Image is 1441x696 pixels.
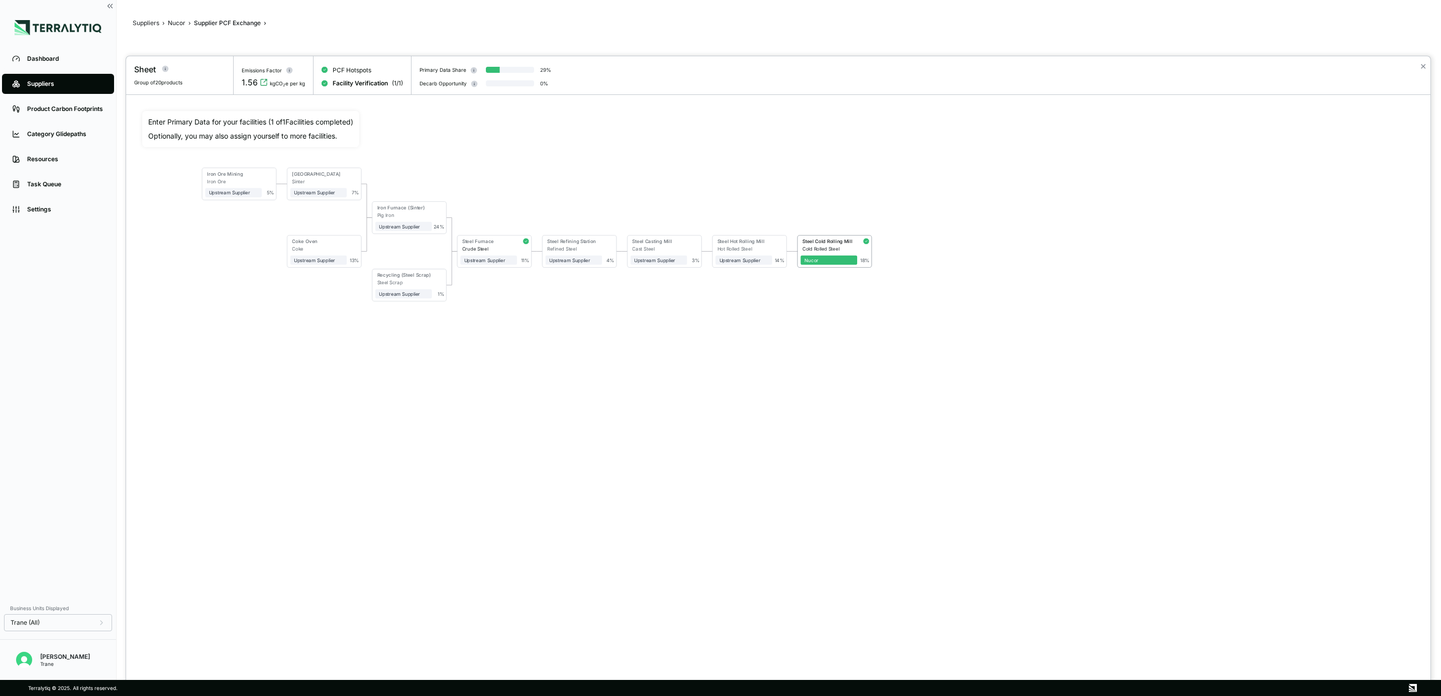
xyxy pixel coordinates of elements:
div: Steel Furnace [462,239,513,244]
div: Cast Steel [633,246,687,252]
div: 24 % [434,224,445,229]
g: Edge from 2 to 4 [358,184,377,218]
div: Upstream Supplier [379,224,429,229]
div: Recycling (Steel Scrap)Steel ScrapUpstream Supplier1% [378,270,441,301]
div: 18 % [860,258,870,263]
div: 7 % [352,190,359,195]
div: Steel Casting MillCast SteelUpstream Supplier3% [634,236,696,268]
span: Group of 20 products [134,79,182,85]
div: Steel Hot Rolling Mill [717,239,769,244]
div: Iron Furnace (Sinter)Pig IronUpstream Supplier24% [378,202,441,234]
div: Coke OvenCokeUpstream Supplier13% [293,236,356,268]
div: Steel Scrap [377,280,432,285]
div: Nucor [804,258,854,263]
div: Optionally, you may also assign yourself to more facilities. [148,131,353,141]
div: 5 % [267,190,274,195]
div: Enter Primary Data for your facilities ( 1 of 1 Facilities completed) [148,117,353,127]
div: Crude Steel [462,246,517,252]
div: Steel Refining Station [548,239,599,244]
div: Iron Ore Mining [208,171,259,177]
div: 14 % [775,258,785,263]
div: Refined Steel [548,246,602,252]
div: Hot Rolled Steel [717,246,772,252]
div: Upstream Supplier [379,291,429,297]
div: 29 % [540,67,551,73]
div: Pig Iron [377,212,432,218]
div: [GEOGRAPHIC_DATA] [292,171,344,177]
div: 0 % [540,80,548,86]
div: 1.56 [242,76,258,88]
div: Emissions Factor [242,67,282,73]
button: Close [1420,60,1426,72]
div: Steel Cold Rolling Mill [803,239,854,244]
div: Upstream Supplier [719,258,769,263]
g: Edge from 3 to 4 [358,218,377,252]
div: Iron Ore [208,179,262,184]
div: 1 % [438,291,444,297]
div: Upstream Supplier [294,258,344,263]
div: Upstream Supplier [464,258,513,263]
div: 13 % [350,258,360,263]
div: Iron Ore MiningIron OreUpstream Supplier5% [208,168,270,200]
div: Upstream Supplier [549,258,598,263]
div: Steel Hot Rolling MillHot Rolled SteelUpstream Supplier14% [718,236,781,268]
div: Coke [292,246,347,252]
div: Cold Rolled Steel [803,246,858,252]
div: Upstream Supplier [209,190,258,195]
div: Steel FurnaceCrude SteelUpstream Supplier11% [463,236,526,268]
g: Edge from 5 to 6 [443,252,462,285]
span: Facility Verification [333,79,388,87]
div: Iron Furnace (Sinter) [377,205,429,210]
div: Steel Cold Rolling MillCold Rolled SteelNucor18% [803,236,866,268]
div: Upstream Supplier [294,190,344,195]
g: Edge from 4 to 6 [443,218,462,252]
span: PCF Hotspots [333,66,371,74]
div: kgCO e per kg [270,80,305,86]
div: Decarb Opportunity [420,80,467,86]
div: Primary Data Share [420,67,466,73]
div: Recycling (Steel Scrap) [377,272,431,278]
div: Sheet [134,63,156,75]
div: [GEOGRAPHIC_DATA]SinterUpstream Supplier7% [293,168,356,200]
div: Coke Oven [292,239,344,244]
div: 4 % [606,258,614,263]
span: ( 1 / 1 ) [392,79,403,87]
svg: View audit trail [260,78,268,86]
div: Upstream Supplier [635,258,684,263]
div: Sinter [292,179,347,184]
sub: 2 [283,83,285,87]
div: 3 % [692,258,699,263]
div: Steel Refining StationRefined SteelUpstream Supplier4% [549,236,611,268]
div: 11 % [521,258,530,263]
div: Steel Casting Mill [633,239,684,244]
